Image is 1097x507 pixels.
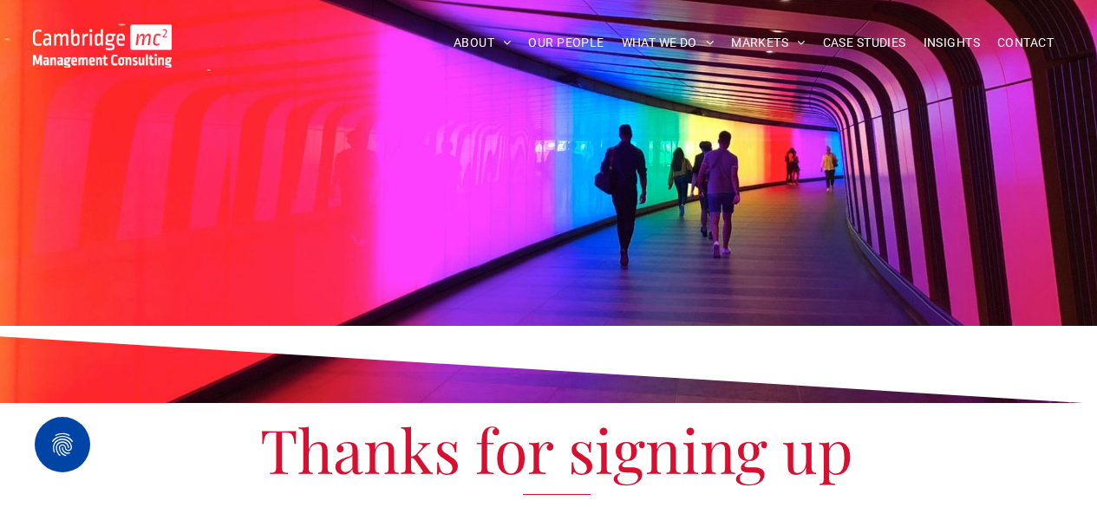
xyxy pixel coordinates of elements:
a: OUR PEOPLE [519,29,612,56]
a: ABOUT [445,29,520,56]
span: Thanks for signing up [260,408,853,490]
img: Go to Homepage [33,24,173,68]
a: CONTACT [989,29,1062,56]
a: INSIGHTS [915,29,989,56]
a: WHAT WE DO [613,29,723,56]
a: MARKETS [722,29,813,56]
a: CASE STUDIES [814,29,915,56]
